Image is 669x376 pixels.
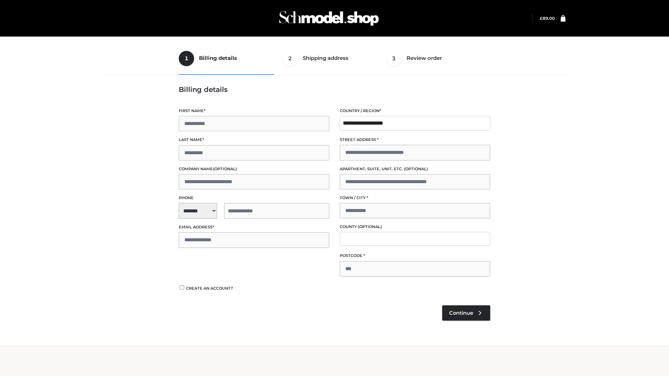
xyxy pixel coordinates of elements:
[340,136,490,143] label: Street address
[179,136,329,143] label: Last name
[442,305,490,321] a: Continue
[404,166,428,171] span: (optional)
[179,108,329,114] label: First name
[179,285,185,290] input: Create an account?
[179,195,329,201] label: Phone
[179,85,490,94] h3: Billing details
[540,16,555,21] bdi: 89.00
[449,310,473,316] span: Continue
[340,252,490,259] label: Postcode
[340,195,490,201] label: Town / City
[277,5,381,32] img: Schmodel Admin 964
[186,286,233,291] span: Create an account?
[340,166,490,172] label: Apartment, suite, unit, etc.
[179,224,329,230] label: Email address
[540,16,543,21] span: £
[540,16,555,21] a: £89.00
[179,166,329,172] label: Company name
[340,224,490,230] label: County
[340,108,490,114] label: Country / Region
[213,166,237,171] span: (optional)
[358,224,382,229] span: (optional)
